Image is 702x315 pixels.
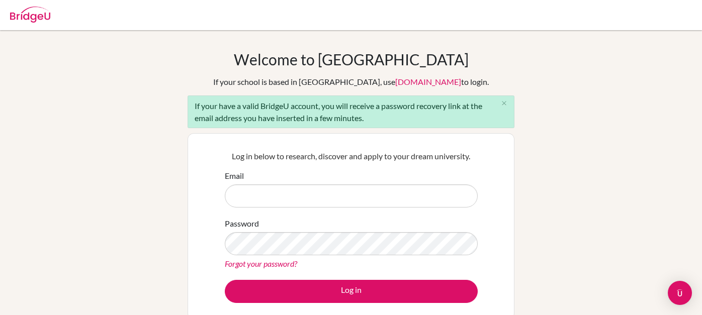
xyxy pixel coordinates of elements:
a: Forgot your password? [225,259,297,268]
div: If your school is based in [GEOGRAPHIC_DATA], use to login. [213,76,489,88]
img: Bridge-U [10,7,50,23]
label: Email [225,170,244,182]
div: If your have a valid BridgeU account, you will receive a password recovery link at the email addr... [188,95,514,128]
label: Password [225,218,259,230]
div: Open Intercom Messenger [668,281,692,305]
a: [DOMAIN_NAME] [395,77,461,86]
button: Close [494,96,514,111]
p: Log in below to research, discover and apply to your dream university. [225,150,478,162]
button: Log in [225,280,478,303]
i: close [500,99,508,107]
h1: Welcome to [GEOGRAPHIC_DATA] [234,50,469,68]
